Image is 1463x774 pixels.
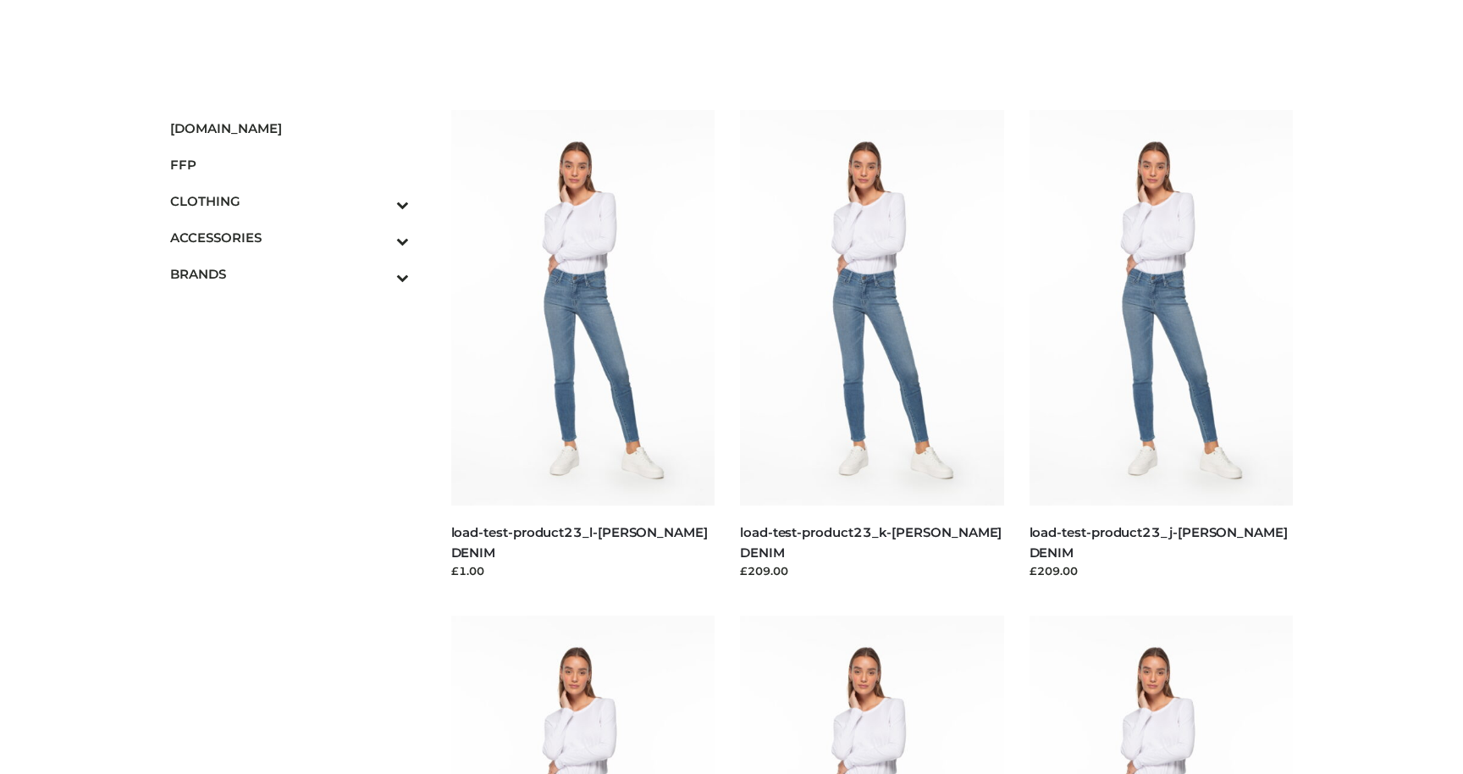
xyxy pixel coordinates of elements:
[350,256,409,292] button: Toggle Submenu
[170,219,409,256] a: ACCESSORIESToggle Submenu
[170,147,409,183] a: FFP
[170,183,409,219] a: CLOTHINGToggle Submenu
[1030,524,1288,560] a: load-test-product23_j-[PERSON_NAME] DENIM
[170,119,409,138] span: [DOMAIN_NAME]
[170,155,409,174] span: FFP
[451,562,715,579] div: £1.00
[1030,562,1294,579] div: £209.00
[350,219,409,256] button: Toggle Submenu
[170,264,409,284] span: BRANDS
[350,183,409,219] button: Toggle Submenu
[170,191,409,211] span: CLOTHING
[170,228,409,247] span: ACCESSORIES
[740,562,1004,579] div: £209.00
[740,524,1002,560] a: load-test-product23_k-[PERSON_NAME] DENIM
[451,524,708,560] a: load-test-product23_l-[PERSON_NAME] DENIM
[170,256,409,292] a: BRANDSToggle Submenu
[170,110,409,147] a: [DOMAIN_NAME]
